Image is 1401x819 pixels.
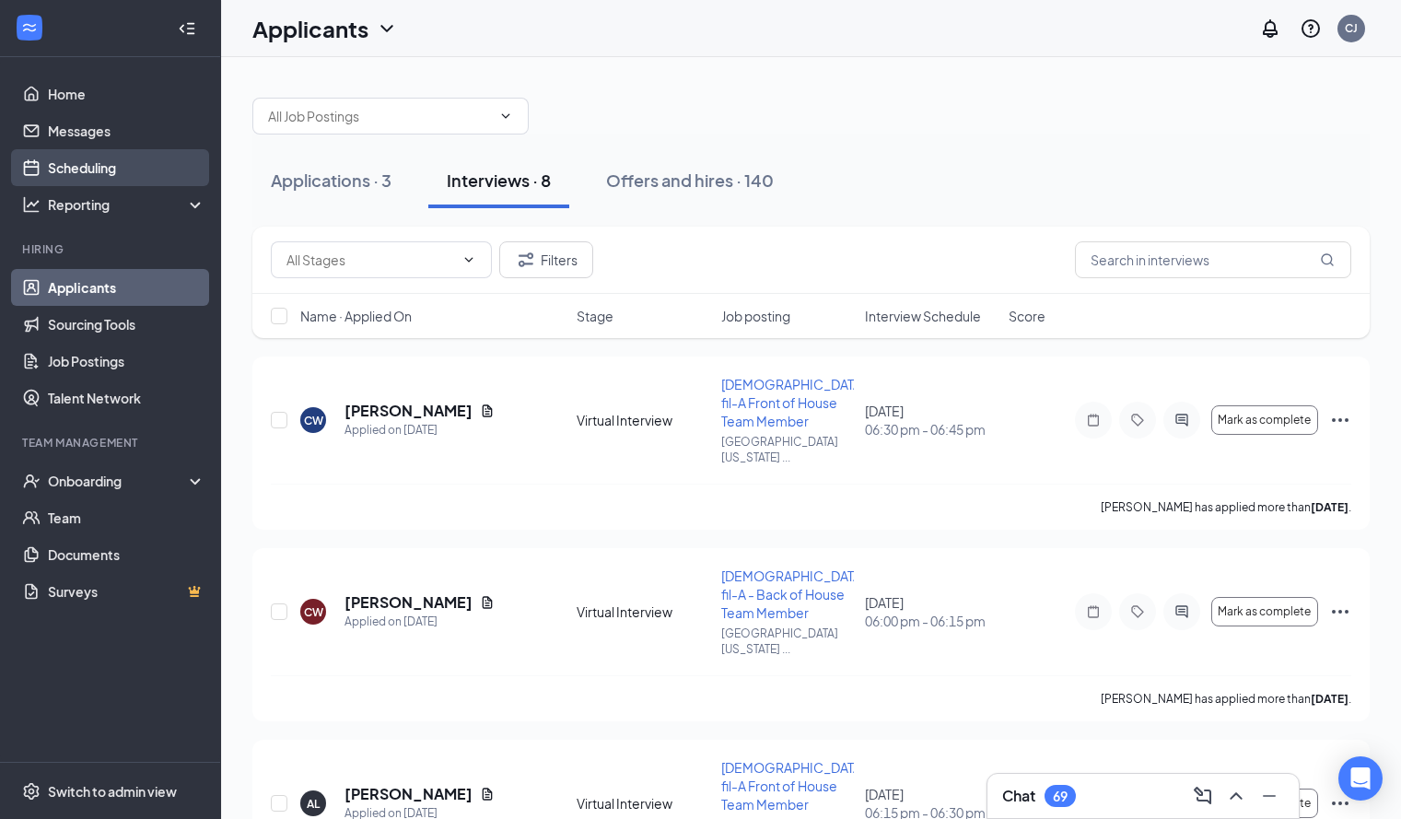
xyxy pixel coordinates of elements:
[1211,405,1318,435] button: Mark as complete
[48,380,205,416] a: Talent Network
[1009,307,1045,325] span: Score
[376,18,398,40] svg: ChevronDown
[577,603,709,621] div: Virtual Interview
[577,307,613,325] span: Stage
[344,592,473,613] h5: [PERSON_NAME]
[48,536,205,573] a: Documents
[480,787,495,801] svg: Document
[1345,20,1358,36] div: CJ
[480,595,495,610] svg: Document
[268,106,491,126] input: All Job Postings
[1075,241,1351,278] input: Search in interviews
[1188,781,1218,811] button: ComposeMessage
[48,195,206,214] div: Reporting
[721,434,854,465] p: [GEOGRAPHIC_DATA][US_STATE] ...
[721,376,871,429] span: [DEMOGRAPHIC_DATA]-fil-A Front of House Team Member
[1053,789,1068,804] div: 69
[48,306,205,343] a: Sourcing Tools
[721,759,871,813] span: [DEMOGRAPHIC_DATA]-fil-A Front of House Team Member
[48,782,177,801] div: Switch to admin view
[22,435,202,450] div: Team Management
[606,169,774,192] div: Offers and hires · 140
[1082,604,1104,619] svg: Note
[721,626,854,657] p: [GEOGRAPHIC_DATA][US_STATE] ...
[1320,252,1335,267] svg: MagnifyingGlass
[1218,414,1311,427] span: Mark as complete
[344,784,473,804] h5: [PERSON_NAME]
[1221,781,1251,811] button: ChevronUp
[498,109,513,123] svg: ChevronDown
[447,169,551,192] div: Interviews · 8
[865,402,998,439] div: [DATE]
[48,573,205,610] a: SurveysCrown
[480,404,495,418] svg: Document
[1127,604,1149,619] svg: Tag
[1192,785,1214,807] svg: ComposeMessage
[48,269,205,306] a: Applicants
[1218,605,1311,618] span: Mark as complete
[48,343,205,380] a: Job Postings
[1225,785,1247,807] svg: ChevronUp
[344,613,495,631] div: Applied on [DATE]
[1082,413,1104,427] svg: Note
[1211,597,1318,626] button: Mark as complete
[22,472,41,490] svg: UserCheck
[721,307,790,325] span: Job posting
[48,76,205,112] a: Home
[300,307,412,325] span: Name · Applied On
[1002,786,1035,806] h3: Chat
[1258,785,1280,807] svg: Minimize
[1101,499,1351,515] p: [PERSON_NAME] has applied more than .
[1171,413,1193,427] svg: ActiveChat
[461,252,476,267] svg: ChevronDown
[304,413,323,428] div: CW
[48,112,205,149] a: Messages
[865,420,998,439] span: 06:30 pm - 06:45 pm
[344,421,495,439] div: Applied on [DATE]
[178,19,196,38] svg: Collapse
[1311,692,1348,706] b: [DATE]
[22,782,41,801] svg: Settings
[252,13,368,44] h1: Applicants
[865,593,998,630] div: [DATE]
[20,18,39,37] svg: WorkstreamLogo
[1300,18,1322,40] svg: QuestionInfo
[1329,409,1351,431] svg: Ellipses
[1171,604,1193,619] svg: ActiveChat
[344,401,473,421] h5: [PERSON_NAME]
[1329,601,1351,623] svg: Ellipses
[577,794,709,813] div: Virtual Interview
[1311,500,1348,514] b: [DATE]
[499,241,593,278] button: Filter Filters
[865,307,981,325] span: Interview Schedule
[48,472,190,490] div: Onboarding
[1338,756,1383,801] div: Open Intercom Messenger
[22,241,202,257] div: Hiring
[1329,792,1351,814] svg: Ellipses
[307,796,320,812] div: AL
[1127,413,1149,427] svg: Tag
[22,195,41,214] svg: Analysis
[865,612,998,630] span: 06:00 pm - 06:15 pm
[304,604,323,620] div: CW
[721,567,871,621] span: [DEMOGRAPHIC_DATA]-fil-A - Back of House Team Member
[286,250,454,270] input: All Stages
[577,411,709,429] div: Virtual Interview
[1101,691,1351,707] p: [PERSON_NAME] has applied more than .
[48,499,205,536] a: Team
[1259,18,1281,40] svg: Notifications
[271,169,391,192] div: Applications · 3
[515,249,537,271] svg: Filter
[1255,781,1284,811] button: Minimize
[48,149,205,186] a: Scheduling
